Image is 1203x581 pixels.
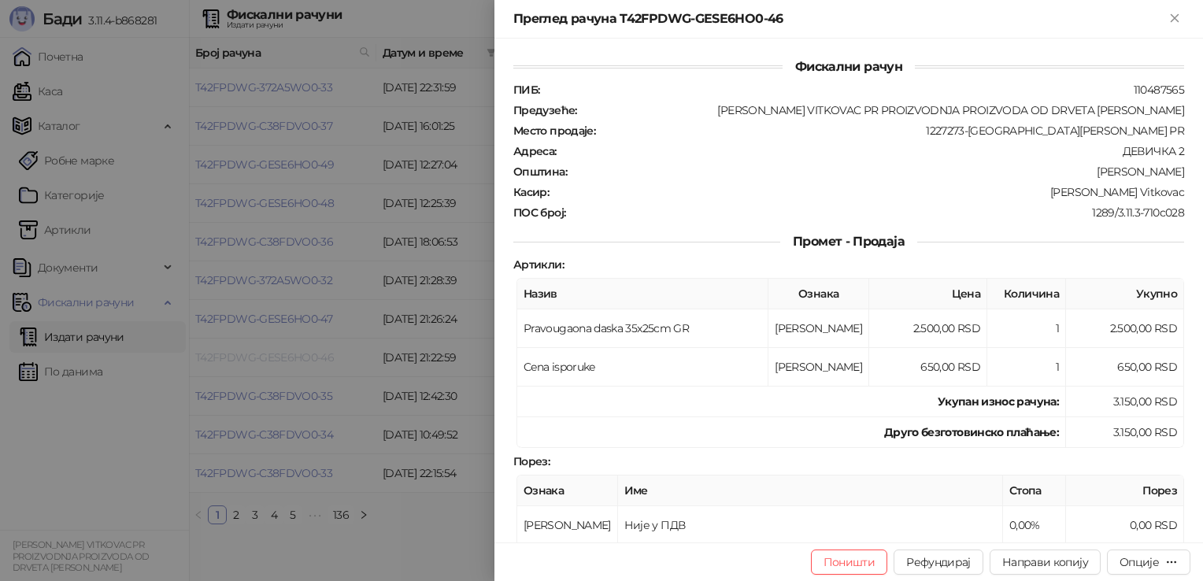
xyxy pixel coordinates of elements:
div: 1289/3.11.3-710c028 [567,205,1186,220]
strong: Предузеће : [513,103,577,117]
td: 650,00 RSD [869,348,987,387]
td: 2.500,00 RSD [869,309,987,348]
td: 1 [987,309,1066,348]
td: [PERSON_NAME] [768,309,869,348]
div: 110487565 [541,83,1186,97]
span: Промет - Продаја [780,234,917,249]
th: Ознака [517,476,618,506]
td: 3.150,00 RSD [1066,417,1184,448]
div: Опције [1120,555,1159,569]
td: Pravougaona daska 35x25cm GR [517,309,768,348]
strong: ПИБ : [513,83,539,97]
strong: Касир : [513,185,549,199]
td: 2.500,00 RSD [1066,309,1184,348]
button: Направи копију [990,550,1101,575]
th: Име [618,476,1003,506]
button: Поништи [811,550,888,575]
th: Ознака [768,279,869,309]
th: Стопа [1003,476,1066,506]
th: Назив [517,279,768,309]
span: Фискални рачун [783,59,915,74]
strong: Место продаје : [513,124,595,138]
th: Укупно [1066,279,1184,309]
strong: Укупан износ рачуна : [938,394,1059,409]
strong: Друго безготовинско плаћање : [884,425,1059,439]
td: 650,00 RSD [1066,348,1184,387]
th: Количина [987,279,1066,309]
th: Порез [1066,476,1184,506]
td: Није у ПДВ [618,506,1003,545]
td: [PERSON_NAME] [517,506,618,545]
strong: Порез : [513,454,550,468]
div: [PERSON_NAME] [568,165,1186,179]
td: 0,00% [1003,506,1066,545]
td: Cena isporuke [517,348,768,387]
td: 0,00 RSD [1066,506,1184,545]
td: [PERSON_NAME] [768,348,869,387]
td: 3.150,00 RSD [1066,387,1184,417]
div: 1227273-[GEOGRAPHIC_DATA][PERSON_NAME] PR [597,124,1186,138]
strong: Артикли : [513,257,564,272]
span: Направи копију [1002,555,1088,569]
button: Рефундирај [894,550,983,575]
button: Close [1165,9,1184,28]
th: Цена [869,279,987,309]
td: 1 [987,348,1066,387]
div: ДЕВИЧКА 2 [558,144,1186,158]
div: [PERSON_NAME] Vitkovac [550,185,1186,199]
strong: Општина : [513,165,567,179]
div: [PERSON_NAME] VITKOVAC PR PROIZVODNJA PROIZVODA OD DRVETA [PERSON_NAME] [579,103,1186,117]
button: Опције [1107,550,1190,575]
strong: ПОС број : [513,205,565,220]
strong: Адреса : [513,144,557,158]
div: Преглед рачуна T42FPDWG-GESE6HO0-46 [513,9,1165,28]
